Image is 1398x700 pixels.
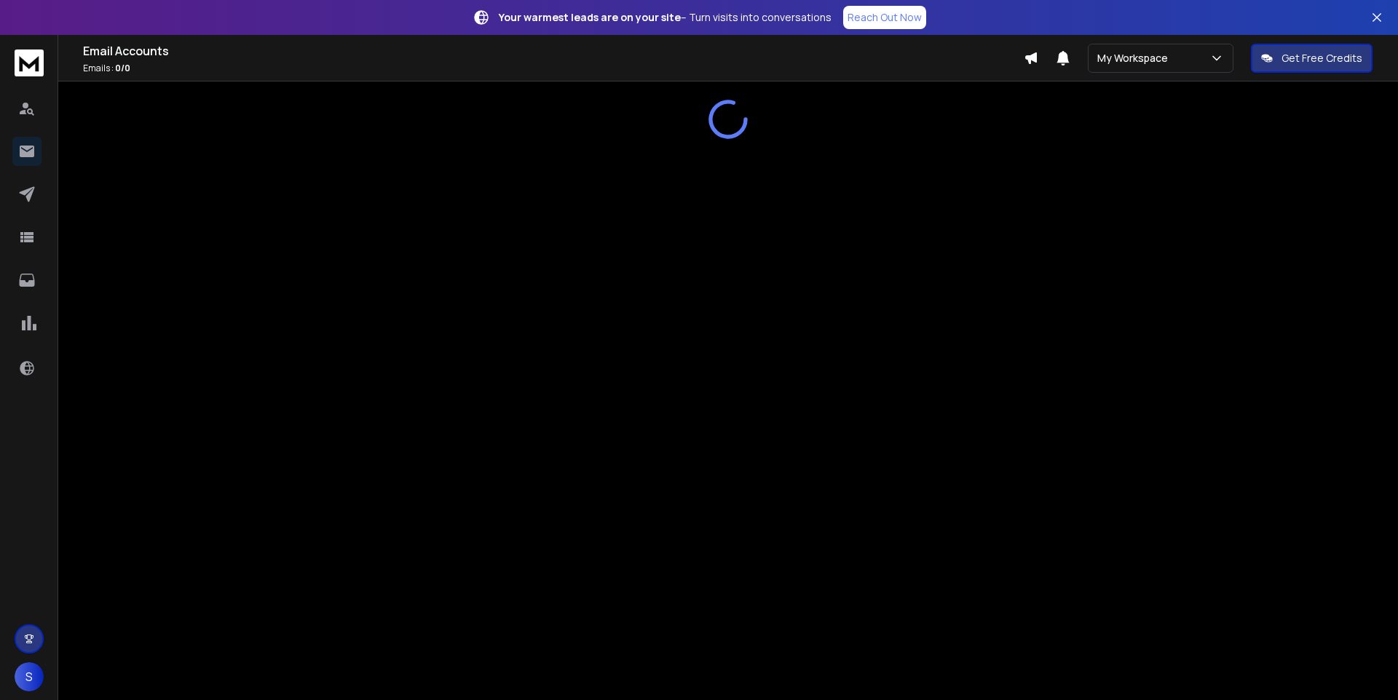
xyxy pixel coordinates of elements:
button: Get Free Credits [1251,44,1373,73]
span: 0 / 0 [115,62,130,74]
img: logo [15,49,44,76]
p: – Turn visits into conversations [499,10,832,25]
button: S [15,662,44,691]
p: Emails : [83,63,1024,74]
h1: Email Accounts [83,42,1024,60]
strong: Your warmest leads are on your site [499,10,681,24]
p: My Workspace [1097,51,1174,65]
p: Reach Out Now [848,10,922,25]
a: Reach Out Now [843,6,926,29]
p: Get Free Credits [1281,51,1362,65]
